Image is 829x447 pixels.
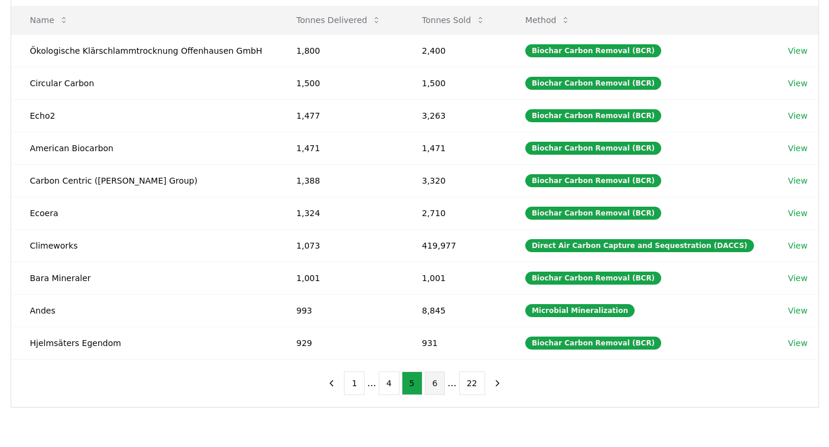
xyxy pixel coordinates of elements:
[788,337,807,349] a: View
[412,8,495,32] button: Tonnes Sold
[403,67,506,99] td: 1,500
[278,262,403,294] td: 1,001
[788,272,807,284] a: View
[344,371,365,395] button: 1
[11,229,278,262] td: Climeworks
[278,99,403,132] td: 1,477
[525,207,661,220] div: Biochar Carbon Removal (BCR)
[403,262,506,294] td: 1,001
[788,142,807,154] a: View
[403,229,506,262] td: 419,977
[525,272,661,285] div: Biochar Carbon Removal (BCR)
[402,371,422,395] button: 5
[11,262,278,294] td: Bara Mineraler
[516,8,580,32] button: Method
[287,8,391,32] button: Tonnes Delivered
[403,34,506,67] td: 2,400
[21,8,78,32] button: Name
[788,175,807,187] a: View
[278,67,403,99] td: 1,500
[788,77,807,89] a: View
[788,240,807,252] a: View
[278,327,403,359] td: 929
[11,327,278,359] td: Hjelmsäters Egendom
[425,371,446,395] button: 6
[278,229,403,262] td: 1,073
[11,294,278,327] td: Andes
[278,34,403,67] td: 1,800
[403,294,506,327] td: 8,845
[278,197,403,229] td: 1,324
[788,110,807,122] a: View
[11,67,278,99] td: Circular Carbon
[525,239,754,252] div: Direct Air Carbon Capture and Sequestration (DACCS)
[11,99,278,132] td: Echo2
[403,327,506,359] td: 931
[403,164,506,197] td: 3,320
[278,164,403,197] td: 1,388
[525,337,661,350] div: Biochar Carbon Removal (BCR)
[278,132,403,164] td: 1,471
[11,164,278,197] td: Carbon Centric ([PERSON_NAME] Group)
[278,294,403,327] td: 993
[788,45,807,57] a: View
[525,174,661,187] div: Biochar Carbon Removal (BCR)
[403,132,506,164] td: 1,471
[487,371,508,395] button: next page
[379,371,399,395] button: 4
[525,44,661,57] div: Biochar Carbon Removal (BCR)
[11,132,278,164] td: American Biocarbon
[525,304,635,317] div: Microbial Mineralization
[447,376,456,390] li: ...
[403,99,506,132] td: 3,263
[525,142,661,155] div: Biochar Carbon Removal (BCR)
[459,371,485,395] button: 22
[788,207,807,219] a: View
[367,376,376,390] li: ...
[525,109,661,122] div: Biochar Carbon Removal (BCR)
[525,77,661,90] div: Biochar Carbon Removal (BCR)
[11,197,278,229] td: Ecoera
[11,34,278,67] td: Ökologische Klärschlammtrocknung Offenhausen GmbH
[403,197,506,229] td: 2,710
[788,305,807,317] a: View
[321,371,342,395] button: previous page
